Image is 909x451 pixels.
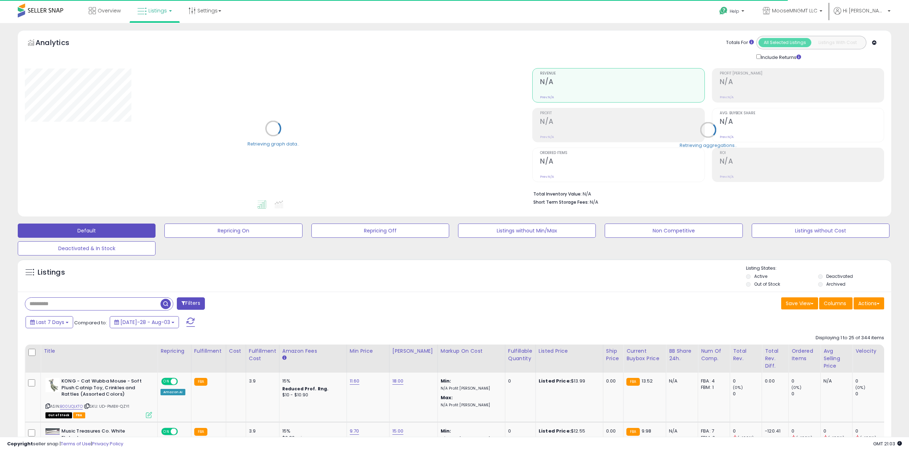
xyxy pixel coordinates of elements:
[7,441,123,447] div: seller snap | |
[843,7,886,14] span: Hi [PERSON_NAME]
[7,440,33,447] strong: Copyright
[247,141,299,147] div: Retrieving graph data..
[98,7,121,14] span: Overview
[18,224,156,238] button: Default
[751,53,810,61] div: Include Returns
[680,142,737,148] div: Retrieving aggregations..
[719,6,728,15] i: Get Help
[752,224,889,238] button: Listings without Cost
[18,241,156,255] button: Deactivated & In Stock
[605,224,742,238] button: Non Competitive
[758,38,811,47] button: All Selected Listings
[164,224,302,238] button: Repricing On
[730,8,739,14] span: Help
[772,7,817,14] span: MooseMNGMT LLC
[726,39,754,46] div: Totals For
[311,224,449,238] button: Repricing Off
[834,7,891,23] a: Hi [PERSON_NAME]
[36,38,83,49] h5: Analytics
[811,38,864,47] button: Listings With Cost
[148,7,167,14] span: Listings
[458,224,596,238] button: Listings without Min/Max
[714,1,751,23] a: Help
